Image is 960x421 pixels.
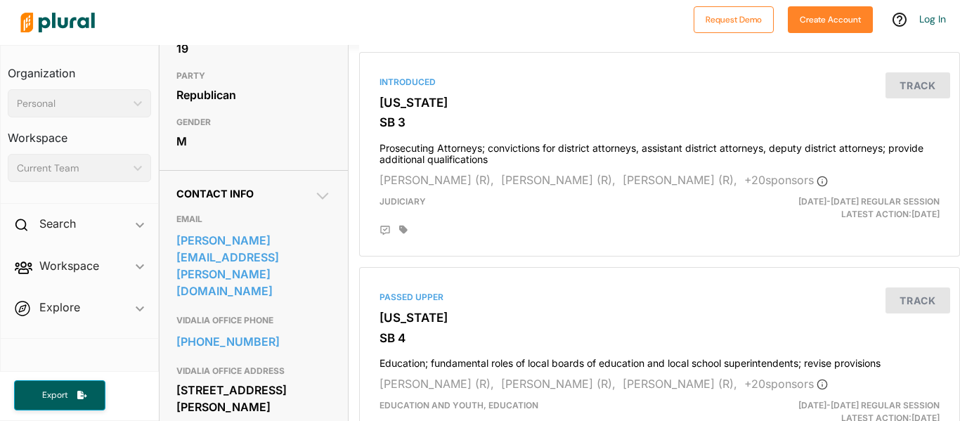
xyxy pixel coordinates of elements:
h3: [US_STATE] [380,311,940,325]
div: Personal [17,96,128,111]
div: 19 [176,38,331,59]
div: Passed Upper [380,291,940,304]
button: Create Account [788,6,873,33]
a: [PERSON_NAME][EMAIL_ADDRESS][PERSON_NAME][DOMAIN_NAME] [176,230,331,302]
span: Export [32,389,77,401]
h3: PARTY [176,67,331,84]
div: [STREET_ADDRESS][PERSON_NAME] [176,380,331,417]
span: Judiciary [380,196,426,207]
span: [PERSON_NAME] (R), [380,377,494,391]
h3: SB 4 [380,331,940,345]
a: Log In [919,13,946,25]
span: [DATE]-[DATE] Regular Session [798,196,940,207]
div: Introduced [380,76,940,89]
button: Track [886,72,950,98]
a: Request Demo [694,11,774,26]
div: Current Team [17,161,128,176]
span: + 20 sponsor s [744,377,828,391]
h2: Search [39,216,76,231]
h3: [US_STATE] [380,96,940,110]
button: Track [886,287,950,313]
div: Add Position Statement [380,225,391,236]
h4: Prosecuting Attorneys; convictions for district attorneys, assistant district attorneys, deputy d... [380,136,940,167]
div: Republican [176,84,331,105]
a: Create Account [788,11,873,26]
h3: EMAIL [176,211,331,228]
span: Education and Youth, Education [380,400,538,410]
div: Add tags [399,225,408,235]
span: Contact Info [176,188,254,200]
span: [PERSON_NAME] (R), [623,377,737,391]
h3: SB 3 [380,115,940,129]
span: [DATE]-[DATE] Regular Session [798,400,940,410]
div: Latest Action: [DATE] [756,195,950,221]
span: [PERSON_NAME] (R), [380,173,494,187]
h3: Organization [8,53,151,84]
span: [PERSON_NAME] (R), [623,173,737,187]
a: [PHONE_NUMBER] [176,331,331,352]
div: M [176,131,331,152]
h3: GENDER [176,114,331,131]
span: [PERSON_NAME] (R), [501,377,616,391]
button: Export [14,380,105,410]
h3: VIDALIA OFFICE ADDRESS [176,363,331,380]
h3: VIDALIA OFFICE PHONE [176,312,331,329]
h3: Workspace [8,117,151,148]
span: + 20 sponsor s [744,173,828,187]
button: Request Demo [694,6,774,33]
h4: Education; fundamental roles of local boards of education and local school superintendents; revis... [380,351,940,370]
span: [PERSON_NAME] (R), [501,173,616,187]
